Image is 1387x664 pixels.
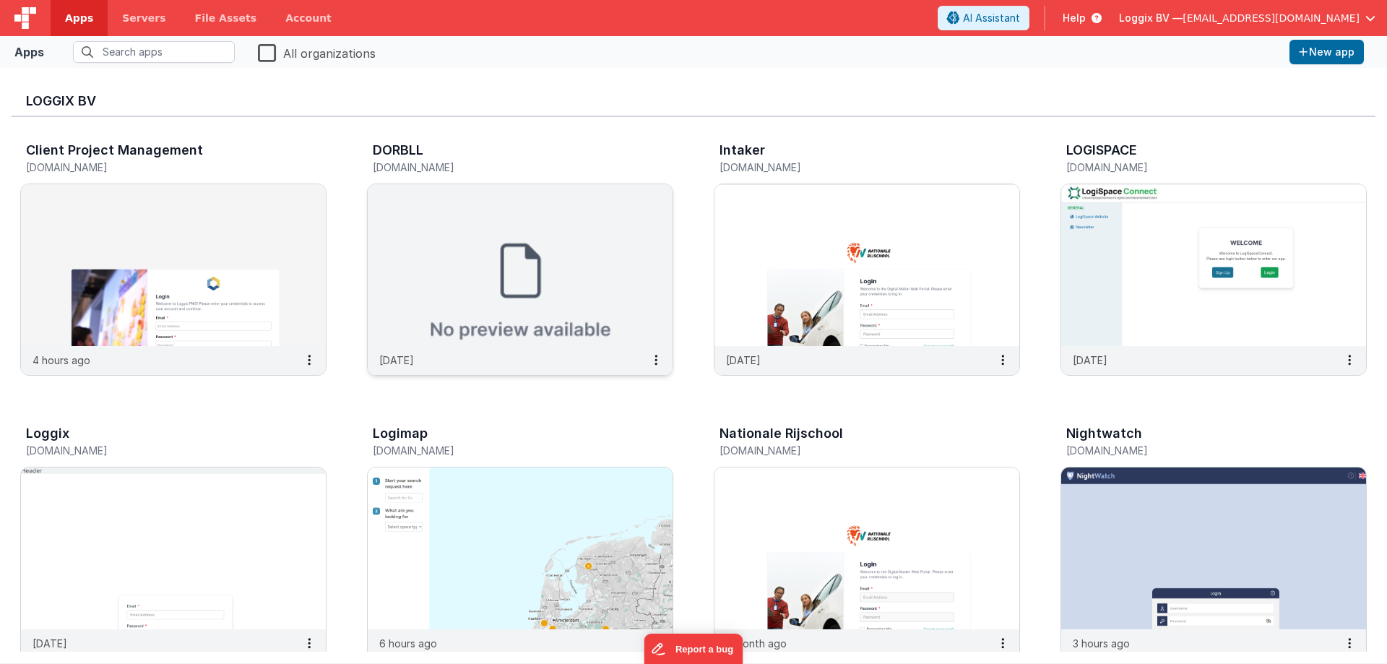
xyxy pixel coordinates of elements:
[373,162,637,173] h5: [DOMAIN_NAME]
[26,162,290,173] h5: [DOMAIN_NAME]
[373,143,423,158] h3: DORBLL
[1183,11,1360,25] span: [EMAIL_ADDRESS][DOMAIN_NAME]
[720,445,984,456] h5: [DOMAIN_NAME]
[1063,11,1086,25] span: Help
[373,445,637,456] h5: [DOMAIN_NAME]
[726,636,787,651] p: a month ago
[1066,143,1137,158] h3: LOGISPACE
[1073,353,1107,368] p: [DATE]
[122,11,165,25] span: Servers
[726,353,761,368] p: [DATE]
[644,634,743,664] iframe: Marker.io feedback button
[963,11,1020,25] span: AI Assistant
[33,353,90,368] p: 4 hours ago
[1066,426,1142,441] h3: Nightwatch
[26,94,1361,108] h3: Loggix BV
[938,6,1029,30] button: AI Assistant
[195,11,257,25] span: File Assets
[720,162,984,173] h5: [DOMAIN_NAME]
[258,42,376,62] label: All organizations
[1066,445,1331,456] h5: [DOMAIN_NAME]
[720,426,843,441] h3: Nationale Rijschool
[1119,11,1183,25] span: Loggix BV —
[373,426,428,441] h3: Logimap
[14,43,44,61] div: Apps
[26,426,69,441] h3: Loggix
[1066,162,1331,173] h5: [DOMAIN_NAME]
[26,445,290,456] h5: [DOMAIN_NAME]
[26,143,203,158] h3: Client Project Management
[379,636,437,651] p: 6 hours ago
[720,143,765,158] h3: Intaker
[65,11,93,25] span: Apps
[1073,636,1130,651] p: 3 hours ago
[1289,40,1364,64] button: New app
[1119,11,1375,25] button: Loggix BV — [EMAIL_ADDRESS][DOMAIN_NAME]
[379,353,414,368] p: [DATE]
[33,636,67,651] p: [DATE]
[73,41,235,63] input: Search apps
